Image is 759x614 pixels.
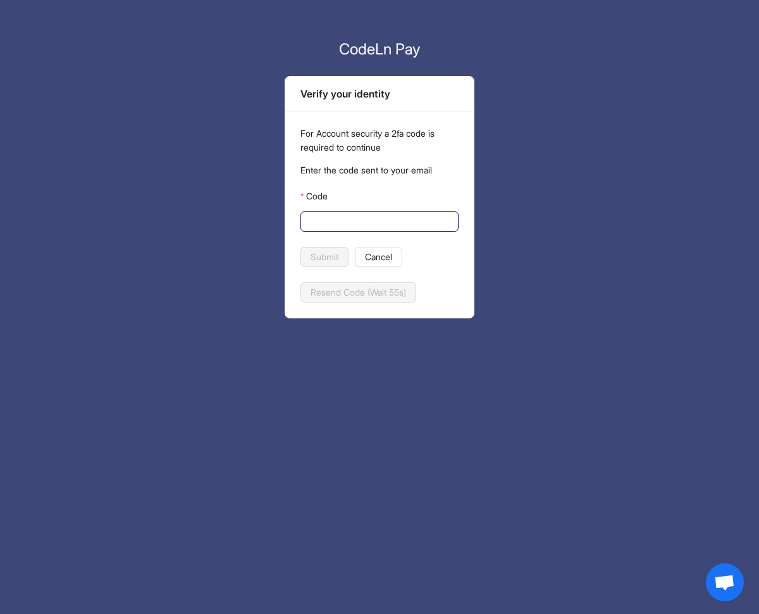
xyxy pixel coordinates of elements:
[300,247,349,267] button: Submit
[300,282,416,303] button: Resend Code (Wait 55s)
[308,215,448,229] input: Code
[311,285,406,299] span: Resend Code (Wait 55s)
[300,127,459,154] p: For Account security a 2fa code is required to continue
[300,86,459,102] div: Verify your identity
[311,250,338,264] span: Submit
[706,563,744,601] div: Open chat
[300,186,328,206] label: Code
[285,38,474,61] p: CodeLn Pay
[355,247,402,267] button: Cancel
[365,250,392,264] span: Cancel
[300,163,459,177] p: Enter the code sent to your email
